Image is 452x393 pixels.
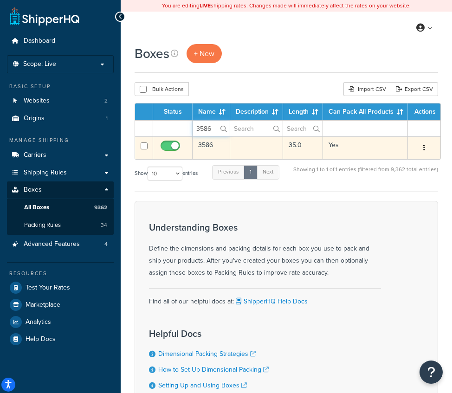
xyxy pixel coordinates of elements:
[149,222,381,232] h3: Understanding Boxes
[7,164,114,181] a: Shipping Rules
[244,165,258,179] a: 1
[24,221,61,229] span: Packing Rules
[293,164,438,184] div: Showing 1 to 1 of 1 entries (filtered from 9,362 total entries)
[212,165,245,179] a: Previous
[7,199,114,216] a: All Boxes 9362
[7,236,114,253] a: Advanced Features 4
[193,136,230,159] td: 3586
[10,7,79,26] a: ShipperHQ Home
[7,181,114,199] a: Boxes
[391,82,438,96] a: Export CSV
[106,115,108,122] span: 1
[7,236,114,253] li: Advanced Features
[26,301,60,309] span: Marketplace
[149,288,381,308] div: Find all of our helpful docs at:
[194,48,214,59] span: + New
[420,361,443,384] button: Open Resource Center
[230,121,283,136] input: Search
[24,169,67,177] span: Shipping Rules
[23,60,56,68] span: Scope: Live
[343,82,391,96] div: Import CSV
[24,240,80,248] span: Advanced Features
[158,365,269,374] a: How to Set Up Dimensional Packing
[230,103,283,120] th: Description : activate to sort column ascending
[7,199,114,216] li: All Boxes
[193,103,230,120] th: Name : activate to sort column ascending
[7,296,114,313] a: Marketplace
[7,110,114,127] a: Origins 1
[7,83,114,90] div: Basic Setup
[323,136,408,159] td: Yes
[7,92,114,110] a: Websites 2
[187,44,222,63] a: + New
[257,165,279,179] a: Next
[283,136,323,159] td: 35.0
[94,204,107,212] span: 9362
[24,204,49,212] span: All Boxes
[200,1,211,10] b: LIVE
[26,284,70,292] span: Test Your Rates
[7,136,114,144] div: Manage Shipping
[104,240,108,248] span: 4
[24,97,50,105] span: Websites
[7,331,114,348] a: Help Docs
[7,32,114,50] a: Dashboard
[24,151,46,159] span: Carriers
[24,186,42,194] span: Boxes
[26,318,51,326] span: Analytics
[153,103,193,120] th: Status
[135,45,169,63] h1: Boxes
[101,221,107,229] span: 34
[149,222,381,279] div: Define the dimensions and packing details for each box you use to pack and ship your products. Af...
[135,167,198,180] label: Show entries
[408,103,440,120] th: Actions
[149,329,295,339] h3: Helpful Docs
[7,92,114,110] li: Websites
[193,121,230,136] input: Search
[7,147,114,164] a: Carriers
[323,103,408,120] th: Can Pack All Products : activate to sort column ascending
[283,103,323,120] th: Length : activate to sort column ascending
[24,115,45,122] span: Origins
[234,296,308,306] a: ShipperHQ Help Docs
[7,217,114,234] li: Packing Rules
[158,380,247,390] a: Setting Up and Using Boxes
[104,97,108,105] span: 2
[26,335,56,343] span: Help Docs
[135,82,189,96] button: Bulk Actions
[7,217,114,234] a: Packing Rules 34
[158,349,256,359] a: Dimensional Packing Strategies
[148,167,182,180] select: Showentries
[7,314,114,330] a: Analytics
[7,270,114,277] div: Resources
[24,37,55,45] span: Dashboard
[7,181,114,234] li: Boxes
[7,279,114,296] a: Test Your Rates
[7,110,114,127] li: Origins
[283,121,323,136] input: Search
